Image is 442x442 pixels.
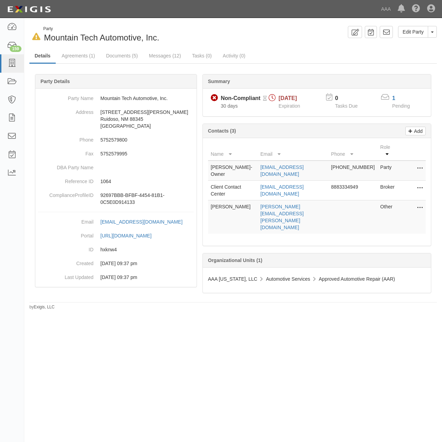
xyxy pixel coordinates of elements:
[221,103,238,109] span: Since 08/09/2025
[392,95,395,101] a: 1
[38,105,93,116] dt: Address
[218,49,251,63] a: Activity (0)
[38,161,93,171] dt: DBA Party Name
[378,161,398,181] td: Party
[38,243,194,256] dd: hxknw4
[208,181,258,200] td: Client Contact Center
[43,26,159,32] div: Party
[412,127,423,135] p: Add
[38,91,93,102] dt: Party Name
[100,192,194,206] p: 92697BBB-BFBF-4454-81B1-0C5E0D914133
[56,49,100,63] a: Agreements (1)
[378,2,394,16] a: AAA
[378,181,398,200] td: Broker
[405,127,426,135] a: Add
[263,96,267,101] i: Pending Review
[266,276,310,282] span: Automotive Services
[208,161,258,181] td: [PERSON_NAME]-Owner
[328,181,378,200] td: 8883334949
[44,33,159,42] span: Mountain Tech Automotive, Inc.
[398,26,428,38] a: Edit Party
[38,243,93,253] dt: ID
[38,229,93,239] dt: Portal
[208,200,258,234] td: [PERSON_NAME]
[208,128,236,134] b: Contacts (3)
[101,49,143,63] a: Documents (5)
[29,49,56,64] a: Details
[38,270,93,281] dt: Last Updated
[221,94,261,102] div: Non-Compliant
[34,305,55,309] a: Exigis, LLC
[208,141,258,161] th: Name
[32,33,40,40] i: In Default since 08/23/2025
[38,256,194,270] dd: 03/09/2023 09:37 pm
[5,3,53,16] img: logo-5460c22ac91f19d4615b14bd174203de0afe785f0fc80cf4dbbc73dc1793850b.png
[38,270,194,284] dd: 03/09/2023 09:37 pm
[38,147,93,157] dt: Fax
[144,49,186,63] a: Messages (12)
[10,46,21,52] div: 159
[38,174,93,185] dt: Reference ID
[260,164,304,177] a: [EMAIL_ADDRESS][DOMAIN_NAME]
[38,256,93,267] dt: Created
[38,133,194,147] dd: 5752579800
[279,95,297,101] span: [DATE]
[258,141,328,161] th: Email
[100,233,159,238] a: [URL][DOMAIN_NAME]
[187,49,217,63] a: Tasks (0)
[29,304,55,310] small: by
[208,79,230,84] b: Summary
[260,184,304,197] a: [EMAIL_ADDRESS][DOMAIN_NAME]
[38,91,194,105] dd: Mountain Tech Automotive, Inc.
[100,178,194,185] p: 1064
[100,219,190,225] a: [EMAIL_ADDRESS][DOMAIN_NAME]
[38,215,93,225] dt: Email
[328,141,378,161] th: Phone
[208,258,262,263] b: Organizational Units (1)
[335,103,358,109] span: Tasks Due
[29,26,228,44] div: Mountain Tech Automotive, Inc.
[319,276,395,282] span: Approved Automotive Repair (AAR)
[40,79,70,84] b: Party Details
[38,188,93,199] dt: ComplianceProfileID
[100,218,182,225] div: [EMAIL_ADDRESS][DOMAIN_NAME]
[38,133,93,143] dt: Phone
[328,161,378,181] td: [PHONE_NUMBER]
[378,200,398,234] td: Other
[412,5,420,13] i: Help Center - Complianz
[38,147,194,161] dd: 5752579995
[38,105,194,133] dd: [STREET_ADDRESS][PERSON_NAME] Ruidoso, NM 88345 [GEOGRAPHIC_DATA]
[279,103,300,109] span: Expiration
[211,94,218,102] i: Non-Compliant
[378,141,398,161] th: Role
[208,276,258,282] span: AAA [US_STATE], LLC
[335,94,366,102] p: 0
[260,204,304,230] a: [PERSON_NAME][EMAIL_ADDRESS][PERSON_NAME][DOMAIN_NAME]
[392,103,410,109] span: Pending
